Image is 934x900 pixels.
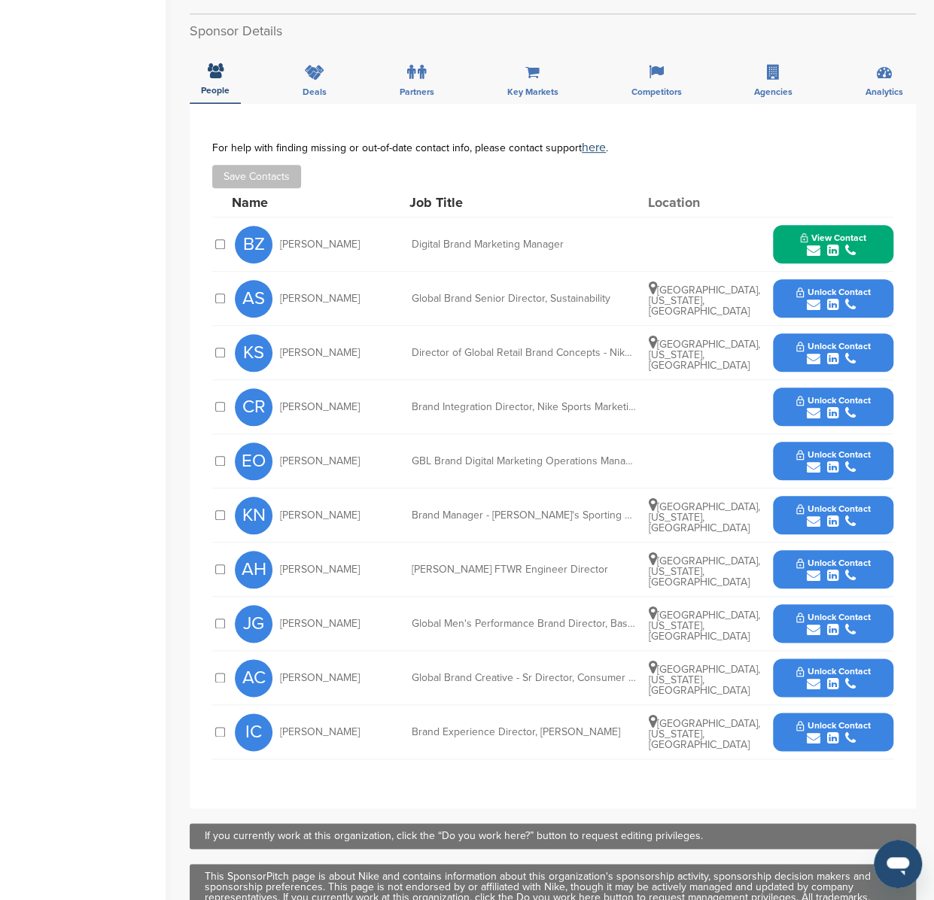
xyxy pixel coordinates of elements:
[212,141,893,154] div: For help with finding missing or out-of-date contact info, please contact support .
[280,456,360,467] span: [PERSON_NAME]
[235,226,272,263] span: BZ
[778,547,889,592] button: Unlock Contact
[235,659,272,697] span: AC
[303,87,327,96] span: Deals
[782,222,884,267] button: View Contact
[649,500,760,534] span: [GEOGRAPHIC_DATA], [US_STATE], [GEOGRAPHIC_DATA]
[778,385,889,430] button: Unlock Contact
[412,564,637,575] div: [PERSON_NAME] FTWR Engineer Director
[507,87,558,96] span: Key Markets
[796,449,871,460] span: Unlock Contact
[205,831,901,841] div: If you currently work at this organization, click the “Do you work here?” button to request editi...
[796,341,871,351] span: Unlock Contact
[280,564,360,575] span: [PERSON_NAME]
[796,720,871,731] span: Unlock Contact
[778,601,889,646] button: Unlock Contact
[412,348,637,358] div: Director of Global Retail Brand Concepts - Nike Unite
[412,239,637,250] div: Digital Brand Marketing Manager
[778,655,889,701] button: Unlock Contact
[212,165,301,188] button: Save Contacts
[232,196,397,209] div: Name
[412,727,637,737] div: Brand Experience Director, [PERSON_NAME]
[235,713,272,751] span: IC
[649,555,760,588] span: [GEOGRAPHIC_DATA], [US_STATE], [GEOGRAPHIC_DATA]
[280,673,360,683] span: [PERSON_NAME]
[649,338,760,372] span: [GEOGRAPHIC_DATA], [US_STATE], [GEOGRAPHIC_DATA]
[648,196,761,209] div: Location
[649,663,760,697] span: [GEOGRAPHIC_DATA], [US_STATE], [GEOGRAPHIC_DATA]
[778,493,889,538] button: Unlock Contact
[280,510,360,521] span: [PERSON_NAME]
[778,439,889,484] button: Unlock Contact
[280,619,360,629] span: [PERSON_NAME]
[778,330,889,376] button: Unlock Contact
[412,402,637,412] div: Brand Integration Director, Nike Sports Marketing
[631,87,681,96] span: Competitors
[874,840,922,888] iframe: Button to launch messaging window
[280,402,360,412] span: [PERSON_NAME]
[409,196,635,209] div: Job Title
[412,510,637,521] div: Brand Manager - [PERSON_NAME]'s Sporting Goods CDM Team
[235,497,272,534] span: KN
[280,239,360,250] span: [PERSON_NAME]
[235,442,272,480] span: EO
[412,673,637,683] div: Global Brand Creative - Sr Director, Consumer Direct Studios
[796,666,871,677] span: Unlock Contact
[235,551,272,588] span: AH
[201,86,230,95] span: People
[649,284,760,318] span: [GEOGRAPHIC_DATA], [US_STATE], [GEOGRAPHIC_DATA]
[649,717,760,751] span: [GEOGRAPHIC_DATA], [US_STATE], [GEOGRAPHIC_DATA]
[412,293,637,304] div: Global Brand Senior Director, Sustainability
[866,87,903,96] span: Analytics
[796,503,871,514] span: Unlock Contact
[796,558,871,568] span: Unlock Contact
[280,348,360,358] span: [PERSON_NAME]
[412,456,637,467] div: GBL Brand Digital Marketing Operations Manager
[400,87,434,96] span: Partners
[778,276,889,321] button: Unlock Contact
[649,609,760,643] span: [GEOGRAPHIC_DATA], [US_STATE], [GEOGRAPHIC_DATA]
[190,21,916,41] h2: Sponsor Details
[800,233,866,243] span: View Contact
[412,619,637,629] div: Global Men's Performance Brand Director, Basketball
[280,727,360,737] span: [PERSON_NAME]
[235,280,272,318] span: AS
[235,605,272,643] span: JG
[235,388,272,426] span: CR
[754,87,793,96] span: Agencies
[582,140,606,155] a: here
[796,612,871,622] span: Unlock Contact
[778,710,889,755] button: Unlock Contact
[796,395,871,406] span: Unlock Contact
[280,293,360,304] span: [PERSON_NAME]
[796,287,871,297] span: Unlock Contact
[235,334,272,372] span: KS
